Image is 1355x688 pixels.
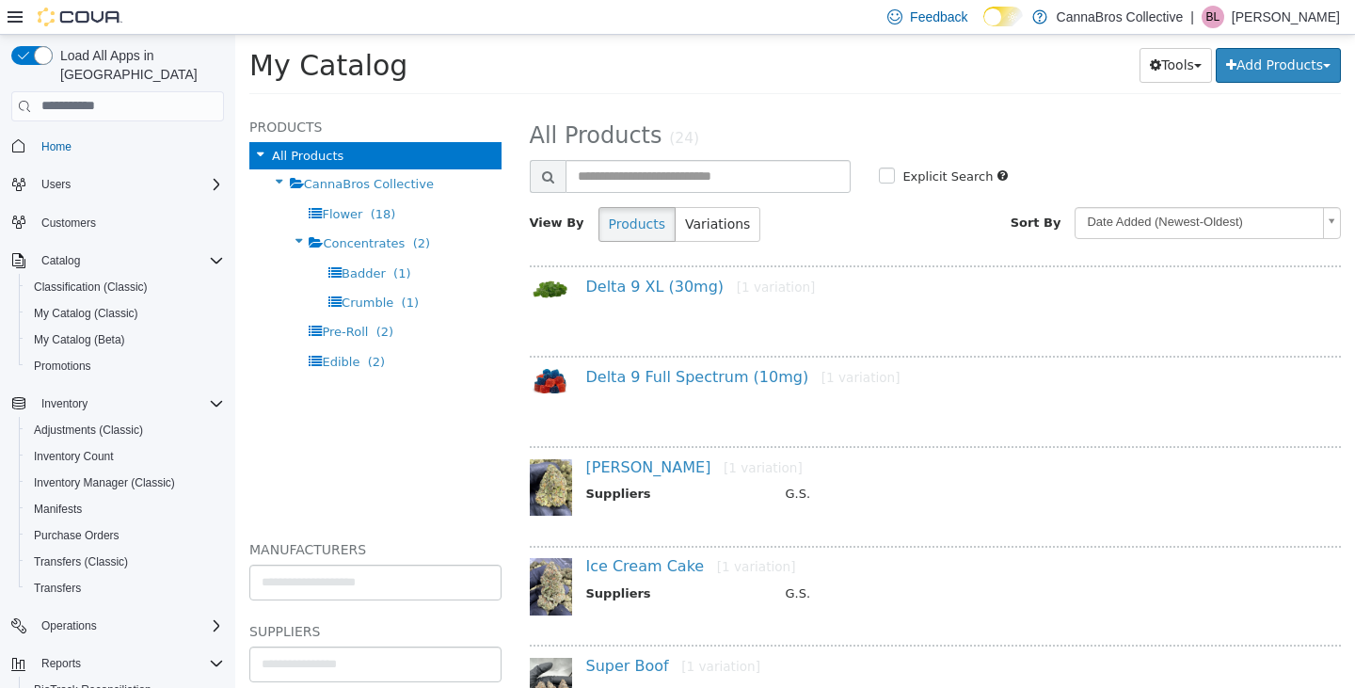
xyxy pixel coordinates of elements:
[158,232,175,246] span: (1)
[34,212,104,234] a: Customers
[19,496,231,522] button: Manifests
[34,173,78,196] button: Users
[351,522,561,540] a: Ice Cream Cake[1 variation]
[26,472,224,494] span: Inventory Manager (Classic)
[26,445,121,468] a: Inventory Count
[26,577,88,600] a: Transfers
[34,449,114,464] span: Inventory Count
[38,8,122,26] img: Cova
[14,585,266,608] h5: Suppliers
[26,524,224,547] span: Purchase Orders
[351,649,536,673] th: Suppliers
[1057,6,1184,28] p: CannaBros Collective
[983,26,984,27] span: Dark Mode
[34,615,224,637] span: Operations
[34,392,95,415] button: Inventory
[26,302,146,325] a: My Catalog (Classic)
[910,8,967,26] span: Feedback
[41,253,80,268] span: Catalog
[1202,6,1224,28] div: Bayden LaPiana
[4,650,231,677] button: Reports
[87,172,127,186] span: Flower
[26,302,224,325] span: My Catalog (Classic)
[295,424,337,481] img: 150
[26,551,224,573] span: Transfers (Classic)
[34,475,175,490] span: Inventory Manager (Classic)
[295,334,337,359] img: 150
[26,419,224,441] span: Adjustments (Classic)
[351,243,581,261] a: Delta 9 XL (30mg)[1 variation]
[26,328,133,351] a: My Catalog (Beta)
[34,135,224,158] span: Home
[106,232,151,246] span: Badder
[19,274,231,300] button: Classification (Classic)
[980,13,1106,48] button: Add Products
[34,173,224,196] span: Users
[775,181,826,195] span: Sort By
[434,95,464,112] small: (24)
[34,249,224,272] span: Catalog
[26,472,183,494] a: Inventory Manager (Classic)
[19,522,231,549] button: Purchase Orders
[34,359,91,374] span: Promotions
[14,504,266,526] h5: Manufacturers
[4,133,231,160] button: Home
[37,114,108,128] span: All Products
[26,498,89,520] a: Manifests
[4,171,231,198] button: Users
[19,353,231,379] button: Promotions
[34,211,224,234] span: Customers
[26,445,224,468] span: Inventory Count
[536,550,1092,573] td: G.S.
[34,392,224,415] span: Inventory
[26,419,151,441] a: Adjustments (Classic)
[351,550,536,573] th: Suppliers
[41,396,88,411] span: Inventory
[363,172,440,207] button: Products
[1190,6,1194,28] p: |
[502,245,581,260] small: [1 variation]
[69,142,199,156] span: CannaBros Collective
[351,450,536,473] th: Suppliers
[1232,6,1340,28] p: [PERSON_NAME]
[439,172,525,207] button: Variations
[26,355,99,377] a: Promotions
[482,524,561,539] small: [1 variation]
[446,624,525,639] small: [1 variation]
[41,177,71,192] span: Users
[34,615,104,637] button: Operations
[41,139,72,154] span: Home
[536,450,1092,473] td: G.S.
[488,425,567,440] small: [1 variation]
[4,248,231,274] button: Catalog
[34,136,79,158] a: Home
[34,306,138,321] span: My Catalog (Classic)
[178,201,195,216] span: (2)
[4,391,231,417] button: Inventory
[167,261,183,275] span: (1)
[26,328,224,351] span: My Catalog (Beta)
[19,443,231,470] button: Inventory Count
[41,656,81,671] span: Reports
[26,524,127,547] a: Purchase Orders
[19,470,231,496] button: Inventory Manager (Classic)
[26,498,224,520] span: Manifests
[26,276,224,298] span: Classification (Classic)
[41,216,96,231] span: Customers
[295,523,337,580] img: 150
[351,424,567,441] a: [PERSON_NAME][1 variation]
[19,327,231,353] button: My Catalog (Beta)
[34,502,82,517] span: Manifests
[34,652,224,675] span: Reports
[133,320,150,334] span: (2)
[295,623,337,680] img: 150
[14,14,172,47] span: My Catalog
[34,581,81,596] span: Transfers
[88,201,169,216] span: Concentrates
[34,280,148,295] span: Classification (Classic)
[295,88,427,114] span: All Products
[295,181,349,195] span: View By
[839,172,1106,204] a: Date Added (Newest-Oldest)
[4,209,231,236] button: Customers
[87,290,133,304] span: Pre-Roll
